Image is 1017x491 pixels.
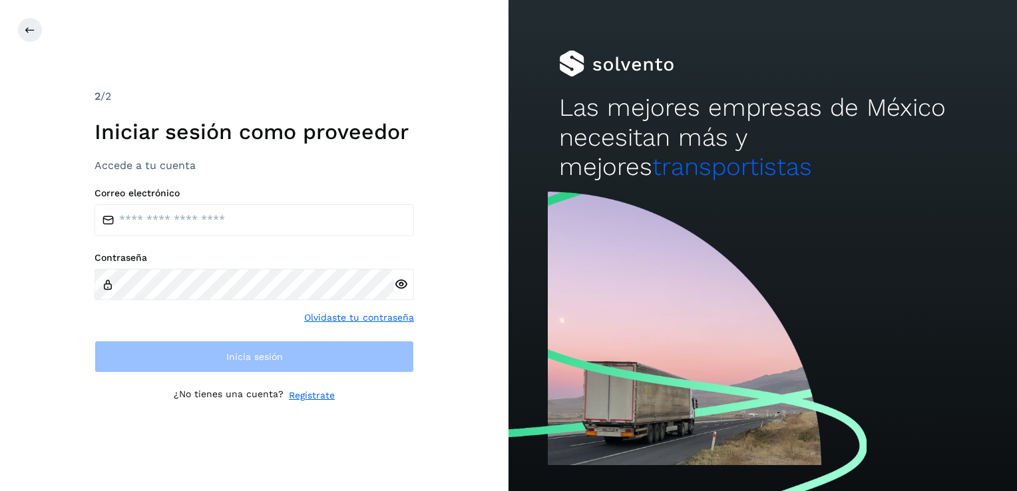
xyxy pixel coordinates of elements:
label: Correo electrónico [95,188,414,199]
h2: Las mejores empresas de México necesitan más y mejores [559,93,966,182]
span: transportistas [652,152,812,181]
div: /2 [95,88,414,104]
label: Contraseña [95,252,414,263]
h1: Iniciar sesión como proveedor [95,119,414,144]
p: ¿No tienes una cuenta? [174,389,284,403]
a: Regístrate [289,389,335,403]
button: Inicia sesión [95,341,414,373]
span: Inicia sesión [226,352,283,361]
a: Olvidaste tu contraseña [304,311,414,325]
span: 2 [95,90,101,102]
h3: Accede a tu cuenta [95,159,414,172]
